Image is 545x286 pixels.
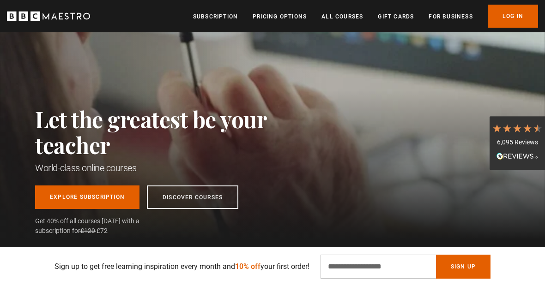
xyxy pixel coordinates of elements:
[378,12,414,21] a: Gift Cards
[321,12,363,21] a: All Courses
[80,227,95,234] span: £120
[35,216,160,236] span: Get 40% off all courses [DATE] with a subscription for
[497,153,538,159] img: REVIEWS.io
[436,255,490,279] button: Sign Up
[490,116,545,170] div: 6,095 ReviewsRead All Reviews
[492,152,543,163] div: Read All Reviews
[54,261,309,272] p: Sign up to get free learning inspiration every month and your first order!
[429,12,472,21] a: For business
[492,123,543,133] div: 4.7 Stars
[35,185,139,209] a: Explore Subscription
[193,12,238,21] a: Subscription
[35,106,308,158] h2: Let the greatest be your teacher
[97,227,108,234] span: £72
[147,185,238,209] a: Discover Courses
[488,5,538,28] a: Log In
[253,12,307,21] a: Pricing Options
[235,262,260,271] span: 10% off
[7,9,90,23] svg: BBC Maestro
[193,5,538,28] nav: Primary
[492,138,543,147] div: 6,095 Reviews
[35,161,308,174] h1: World-class online courses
